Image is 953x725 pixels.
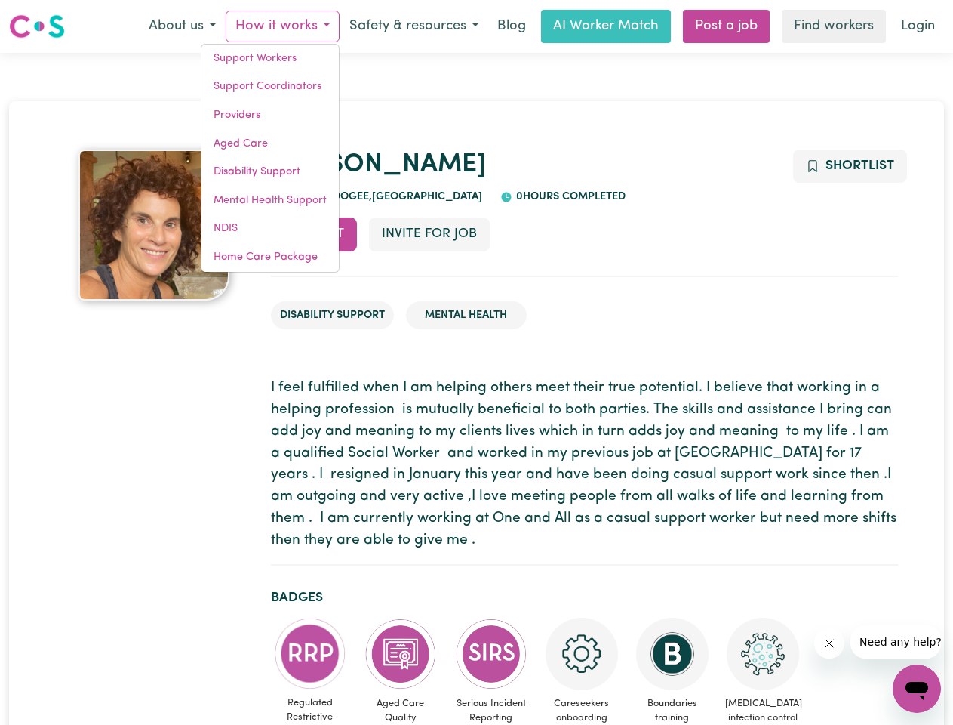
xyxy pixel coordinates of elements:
[364,618,437,690] img: CS Academy: Aged Care Quality Standards & Code of Conduct course completed
[636,618,709,690] img: CS Academy: Boundaries in care and support work course completed
[406,301,527,330] li: Mental Health
[201,72,339,101] a: Support Coordinators
[546,618,618,690] img: CS Academy: Careseekers Onboarding course completed
[201,44,340,273] div: How it works
[9,9,65,44] a: Careseekers logo
[850,625,941,659] iframe: Message from company
[201,187,339,215] a: Mental Health Support
[226,11,340,42] button: How it works
[201,243,339,272] a: Home Care Package
[201,130,339,159] a: Aged Care
[793,150,907,183] button: Add to shortlist
[9,13,65,40] img: Careseekers logo
[369,217,490,251] button: Invite for Job
[893,665,941,713] iframe: Button to launch messaging window
[201,158,339,187] a: Disability Support
[78,150,229,301] img: Belinda
[512,191,626,202] span: 0 hours completed
[271,301,394,330] li: Disability Support
[201,45,339,73] a: Support Workers
[455,618,527,690] img: CS Academy: Serious Incident Reporting Scheme course completed
[340,11,488,42] button: Safety & resources
[541,10,671,43] a: AI Worker Match
[9,11,91,23] span: Need any help?
[782,10,886,43] a: Find workers
[271,378,898,551] p: I feel fulfilled when I am helping others meet their true potential. I believe that working in a ...
[56,150,253,301] a: Belinda's profile picture'
[201,101,339,130] a: Providers
[892,10,944,43] a: Login
[814,628,844,659] iframe: Close message
[271,590,898,606] h2: Badges
[283,191,483,202] span: SOUTH COOGEE , [GEOGRAPHIC_DATA]
[139,11,226,42] button: About us
[201,214,339,243] a: NDIS
[825,159,894,172] span: Shortlist
[727,618,799,690] img: CS Academy: COVID-19 Infection Control Training course completed
[274,618,346,690] img: CS Academy: Regulated Restrictive Practices course completed
[683,10,770,43] a: Post a job
[488,10,535,43] a: Blog
[271,152,486,178] a: [PERSON_NAME]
